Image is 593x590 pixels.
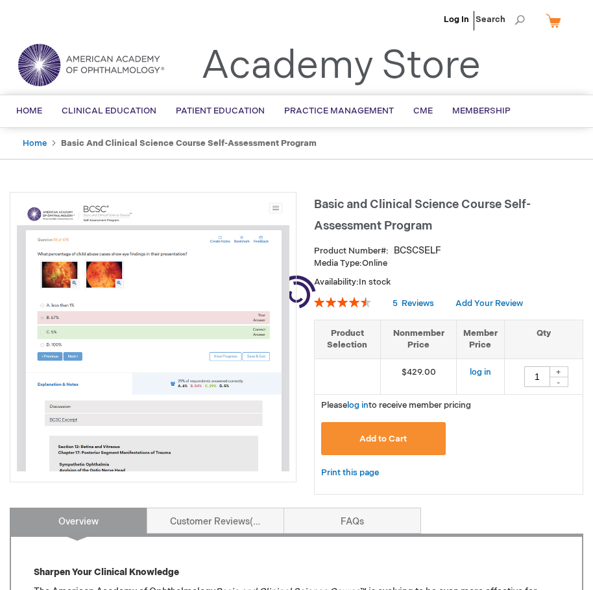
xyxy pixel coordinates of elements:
span: In stock [359,277,391,287]
a: Overview [10,508,147,534]
a: Add Your Review [455,298,523,309]
strong: Media Type: [314,258,362,268]
img: Basic and Clinical Science Course Self-Assessment Program [17,199,289,471]
span: Home [16,106,42,116]
a: Log In [444,14,469,25]
div: + [549,366,568,377]
p: Online [314,257,583,270]
button: Add to Cart [321,422,446,455]
span: CME [413,106,433,116]
a: Academy Store [201,43,481,89]
span: Search [476,6,525,32]
span: Membership [452,106,511,116]
input: Qty [524,366,550,387]
span: 5 [393,298,398,309]
th: Nonmember Price [381,320,457,359]
td: $429.00 [381,359,457,394]
strong: Product Number [314,246,389,256]
span: Reviews [402,298,434,309]
a: Print this page [321,465,379,481]
a: FAQs [284,508,421,534]
span: Add to Cart [359,434,407,444]
th: Member Price [456,320,504,359]
div: BCSCSELF [394,244,441,257]
strong: Basic and Clinical Science Course Self-Assessment Program [61,138,317,148]
div: - [549,377,568,387]
a: log in [470,367,491,377]
div: 92% [314,297,371,307]
a: 5 Reviews [393,298,436,309]
th: Product Selection [315,320,381,359]
a: Customer Reviews5 [147,508,284,534]
strong: Sharpen Your Clinical Knowledge [34,567,179,578]
th: Qty [504,320,583,359]
p: Availability: [314,276,583,289]
a: log in [347,400,369,410]
span: 5 [250,516,262,527]
span: Basic and Clinical Science Course Self-Assessment Program [314,198,531,233]
span: Please to receive member pricing [321,400,471,410]
a: Home [23,138,47,148]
